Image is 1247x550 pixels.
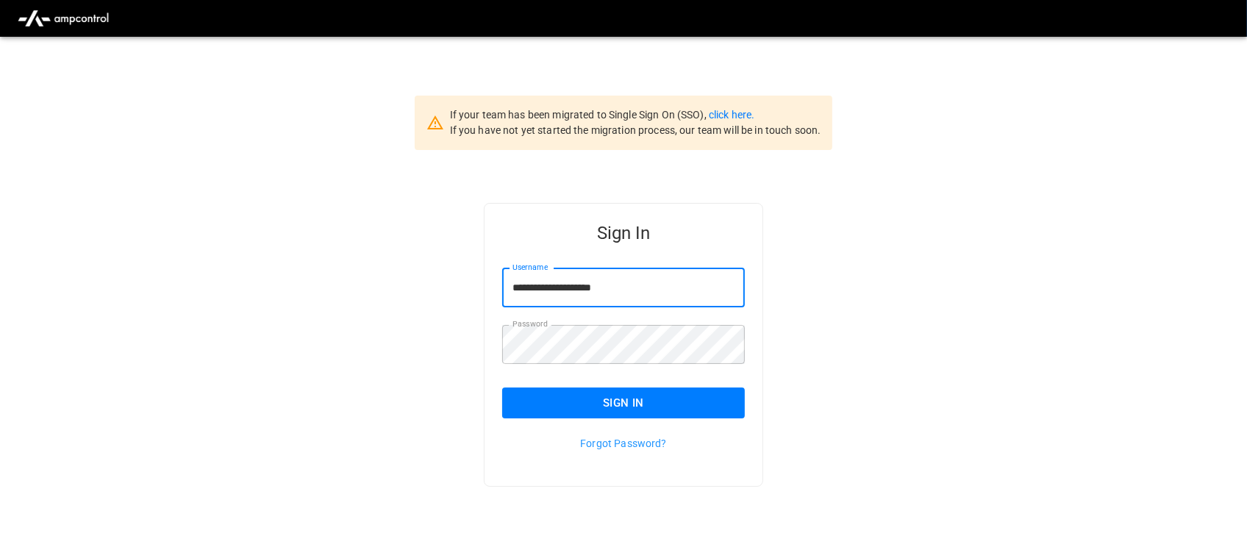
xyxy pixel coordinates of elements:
[709,109,754,121] a: click here.
[502,387,745,418] button: Sign In
[502,436,745,451] p: Forgot Password?
[512,318,548,330] label: Password
[450,124,821,136] span: If you have not yet started the migration process, our team will be in touch soon.
[512,262,548,274] label: Username
[502,221,745,245] h5: Sign In
[450,109,709,121] span: If your team has been migrated to Single Sign On (SSO),
[12,4,115,32] img: ampcontrol.io logo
